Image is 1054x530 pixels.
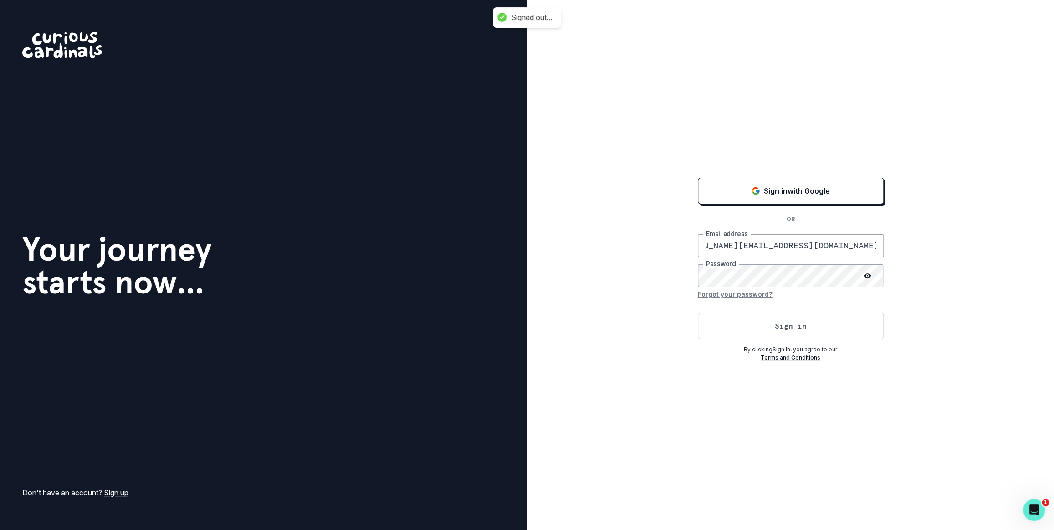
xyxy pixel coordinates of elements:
[22,487,128,498] p: Don't have an account?
[761,354,820,361] a: Terms and Conditions
[764,185,830,196] p: Sign in with Google
[104,488,128,497] a: Sign up
[1023,499,1045,521] iframe: Intercom live chat
[1042,499,1049,506] span: 1
[698,287,773,302] button: Forgot your password?
[22,233,212,298] h1: Your journey starts now...
[511,13,552,22] div: Signed out...
[698,178,884,204] button: Sign in with Google (GSuite)
[781,215,800,223] p: OR
[22,32,102,58] img: Curious Cardinals Logo
[698,345,884,354] p: By clicking Sign In , you agree to our
[698,313,884,339] button: Sign in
